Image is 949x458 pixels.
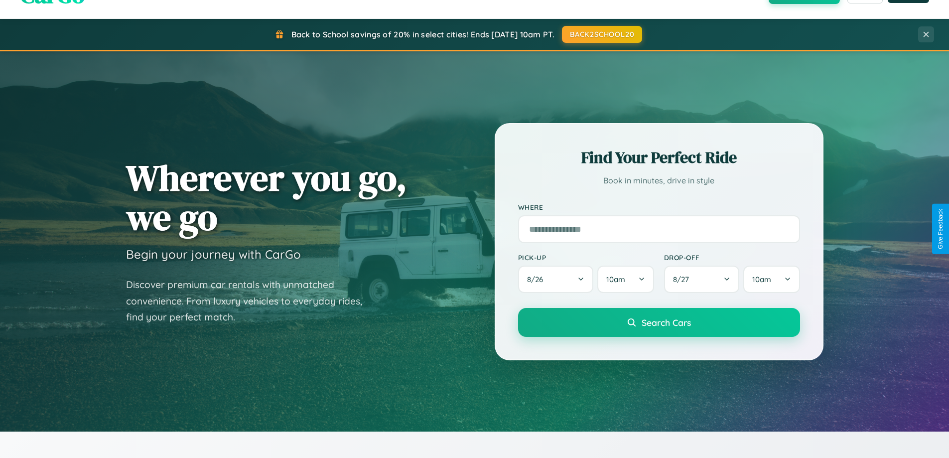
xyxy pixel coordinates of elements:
h3: Begin your journey with CarGo [126,247,301,262]
button: Search Cars [518,308,800,337]
span: Search Cars [642,317,691,328]
button: BACK2SCHOOL20 [562,26,642,43]
h1: Wherever you go, we go [126,158,407,237]
span: 8 / 27 [673,275,694,284]
div: Give Feedback [937,209,944,249]
span: Back to School savings of 20% in select cities! Ends [DATE] 10am PT. [291,29,554,39]
label: Where [518,203,800,211]
span: 8 / 26 [527,275,548,284]
button: 8/26 [518,266,594,293]
span: 10am [606,275,625,284]
span: 10am [752,275,771,284]
button: 8/27 [664,266,740,293]
p: Book in minutes, drive in style [518,173,800,188]
label: Pick-up [518,253,654,262]
button: 10am [743,266,800,293]
label: Drop-off [664,253,800,262]
p: Discover premium car rentals with unmatched convenience. From luxury vehicles to everyday rides, ... [126,277,375,325]
button: 10am [597,266,654,293]
h2: Find Your Perfect Ride [518,147,800,168]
